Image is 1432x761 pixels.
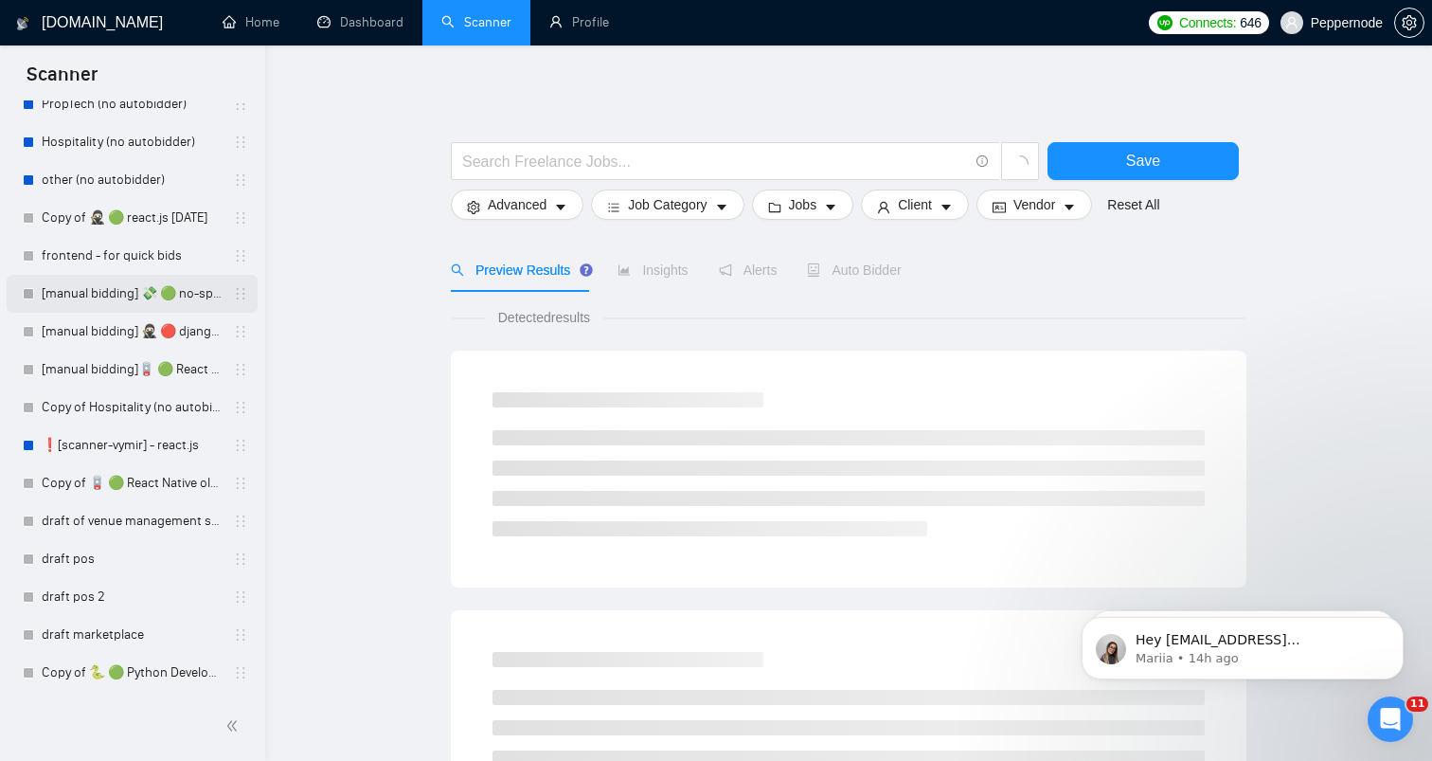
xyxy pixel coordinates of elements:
span: holder [233,97,248,112]
span: area-chart [618,263,631,277]
a: setting [1394,15,1424,30]
span: holder [233,589,248,605]
a: draft pos [42,540,222,578]
span: user [877,200,890,214]
button: settingAdvancedcaret-down [451,190,583,220]
span: idcard [993,200,1006,214]
button: folderJobscaret-down [752,190,854,220]
span: Auto Bidder [807,263,901,278]
a: Copy of 🐍 🟢 Python Developer (outstaff) [42,654,222,692]
a: ❗[scanner-vymir] - react.js [42,426,222,464]
a: Copy of Hospitality (no autobidder) [42,389,222,426]
p: Message from Mariia, sent 14h ago [82,73,327,90]
span: holder [233,552,248,567]
span: notification [719,263,732,277]
span: holder [233,514,248,529]
span: holder [233,248,248,263]
button: barsJob Categorycaret-down [591,190,743,220]
a: draft marketplace [42,616,222,654]
a: searchScanner [441,14,511,30]
span: Detected results [485,307,603,328]
a: Hospitality (no autobidder) [42,123,222,161]
span: Connects: [1179,12,1236,33]
span: loading [1011,155,1029,172]
span: caret-down [1063,200,1076,214]
span: Insights [618,263,688,278]
a: Copy of 🪫 🟢 React Native old tweaked 05.05 індус копі [42,464,222,502]
span: Scanner [11,61,113,100]
span: Client [898,194,932,215]
div: Tooltip anchor [578,262,595,279]
span: holder [233,324,248,339]
span: holder [233,286,248,301]
span: user [1285,16,1298,29]
span: holder [233,210,248,226]
a: Reset All [1107,194,1159,215]
iframe: Intercom live chat [1368,697,1413,742]
button: setting [1394,8,1424,38]
span: search [451,263,464,277]
span: Save [1126,149,1160,172]
span: holder [233,135,248,150]
span: Jobs [789,194,817,215]
a: [manual bidding] 💸 🟢 no-spent saas [42,275,222,313]
span: robot [807,263,820,277]
span: 11 [1406,697,1428,712]
span: holder [233,476,248,491]
span: Hey [EMAIL_ADDRESS][DOMAIN_NAME], Looks like your Upwork agency vymir42 ran out of connects. We r... [82,55,321,315]
span: Vendor [1013,194,1055,215]
button: userClientcaret-down [861,190,969,220]
a: Copy of 🥷🏻 🟢 react.js [DATE] [42,199,222,237]
span: holder [233,400,248,415]
a: [manual bidding]🪫 🟢 React Native old tweaked 05.05 індус копі [42,351,222,389]
span: folder [768,200,781,214]
a: [manual bidding] 🥷🏻 🔴 django [DATE] [42,313,222,351]
span: 646 [1240,12,1261,33]
input: Search Freelance Jobs... [462,150,968,173]
a: PropTech (no autobidder) [42,85,222,123]
span: double-left [225,716,244,735]
span: Advanced [488,194,546,215]
span: info-circle [976,155,989,168]
a: other (no autobidder) [42,161,222,199]
span: holder [233,665,248,680]
a: homeHome [223,14,279,30]
button: Save [1047,142,1239,180]
span: setting [467,200,480,214]
a: frontend - for quick bids [42,237,222,275]
a: draft pos 2 [42,578,222,616]
a: draft of venue management system [42,502,222,540]
span: bars [607,200,620,214]
span: holder [233,627,248,643]
span: holder [233,172,248,188]
span: holder [233,438,248,453]
span: caret-down [715,200,728,214]
span: Job Category [628,194,707,215]
img: logo [16,9,29,39]
span: holder [233,362,248,377]
span: Alerts [719,263,778,278]
span: caret-down [554,200,567,214]
a: dashboardDashboard [317,14,403,30]
span: caret-down [824,200,837,214]
span: Preview Results [451,263,587,278]
span: caret-down [940,200,953,214]
img: upwork-logo.png [1157,15,1172,30]
a: userProfile [549,14,609,30]
span: setting [1395,15,1423,30]
iframe: Intercom notifications message [1053,577,1432,710]
button: idcardVendorcaret-down [976,190,1092,220]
